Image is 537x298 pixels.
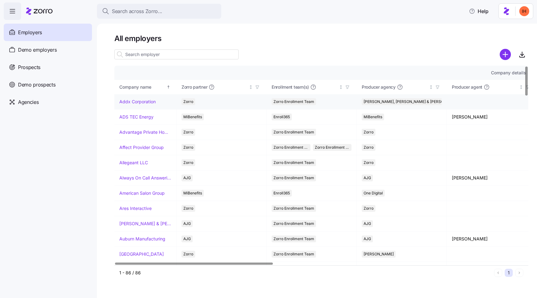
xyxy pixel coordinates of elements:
[364,220,371,227] span: AJG
[364,251,394,258] span: [PERSON_NAME]
[97,4,221,19] button: Search across Zorro...
[183,129,193,136] span: Zorro
[339,85,343,89] div: Not sorted
[500,49,511,60] svg: add icon
[364,114,382,120] span: MiBenefits
[119,221,171,227] a: [PERSON_NAME] & [PERSON_NAME]'s
[469,7,489,15] span: Help
[273,175,314,181] span: Zorro Enrollment Team
[364,175,371,181] span: AJG
[364,190,383,197] span: One Digital
[183,114,202,120] span: MiBenefits
[183,98,193,105] span: Zorro
[273,114,290,120] span: Enroll365
[315,144,350,151] span: Zorro Enrollment Experts
[519,85,523,89] div: Not sorted
[114,49,239,59] input: Search employer
[364,159,374,166] span: Zorro
[357,80,447,94] th: Producer agencyNot sorted
[447,109,537,125] td: [PERSON_NAME]
[183,235,191,242] span: AJG
[183,251,193,258] span: Zorro
[4,58,92,76] a: Prospects
[112,7,162,15] span: Search across Zorro...
[273,190,290,197] span: Enroll365
[181,84,207,90] span: Zorro partner
[519,6,529,16] img: f3711480c2c985a33e19d88a07d4c111
[4,41,92,58] a: Demo employers
[119,84,165,91] div: Company name
[4,76,92,93] a: Demo prospects
[119,251,164,257] a: [GEOGRAPHIC_DATA]
[183,220,191,227] span: AJG
[183,175,191,181] span: AJG
[119,129,171,135] a: Advantage Private Home Care
[447,231,537,247] td: [PERSON_NAME]
[362,84,396,90] span: Producer agency
[18,63,40,71] span: Prospects
[273,251,314,258] span: Zorro Enrollment Team
[364,205,374,212] span: Zorro
[452,84,482,90] span: Producer agent
[18,29,42,36] span: Employers
[273,205,314,212] span: Zorro Enrollment Team
[515,269,523,277] button: Next page
[494,269,502,277] button: Previous page
[18,46,57,54] span: Demo employers
[429,85,433,89] div: Not sorted
[18,98,39,106] span: Agencies
[183,190,202,197] span: MiBenefits
[114,80,177,94] th: Company nameSorted ascending
[447,170,537,186] td: [PERSON_NAME]
[505,269,513,277] button: 1
[447,80,537,94] th: Producer agentNot sorted
[364,98,460,105] span: [PERSON_NAME], [PERSON_NAME] & [PERSON_NAME]
[272,84,309,90] span: Enrollment team(s)
[273,98,314,105] span: Zorro Enrollment Team
[119,270,492,276] div: 1 - 86 / 86
[464,5,493,17] button: Help
[119,160,148,166] a: Allegeant LLC
[177,80,267,94] th: Zorro partnerNot sorted
[183,159,193,166] span: Zorro
[114,34,528,43] h1: All employers
[183,205,193,212] span: Zorro
[18,81,56,89] span: Demo prospects
[273,220,314,227] span: Zorro Enrollment Team
[267,80,357,94] th: Enrollment team(s)Not sorted
[4,93,92,111] a: Agencies
[273,144,309,151] span: Zorro Enrollment Team
[364,129,374,136] span: Zorro
[273,129,314,136] span: Zorro Enrollment Team
[119,99,156,105] a: Addx Corporation
[119,205,152,212] a: Ares Interactive
[119,114,154,120] a: ADS TEC Energy
[249,85,253,89] div: Not sorted
[364,144,374,151] span: Zorro
[273,159,314,166] span: Zorro Enrollment Team
[119,236,165,242] a: Auburn Manufacturing
[273,235,314,242] span: Zorro Enrollment Team
[183,144,193,151] span: Zorro
[119,144,164,151] a: Affect Provider Group
[119,175,171,181] a: Always On Call Answering Service
[4,24,92,41] a: Employers
[166,85,171,89] div: Sorted ascending
[119,190,165,196] a: American Salon Group
[364,235,371,242] span: AJG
